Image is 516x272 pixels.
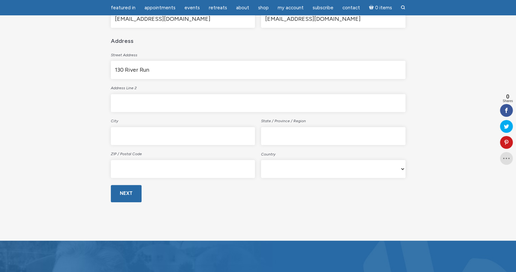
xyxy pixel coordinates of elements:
span: 0 [503,94,513,100]
span: Events [184,5,200,11]
input: Confirm email [261,10,405,28]
span: Retreats [209,5,227,11]
label: Address Line 2 [111,82,405,93]
label: ZIP / Postal Code [111,148,255,159]
label: Country [261,148,405,159]
a: Shop [254,2,273,14]
a: About [232,2,253,14]
input: Next [111,185,142,202]
a: Cart0 items [365,1,396,14]
span: 0 items [375,5,392,10]
a: Contact [339,2,364,14]
a: Subscribe [309,2,337,14]
span: My Account [278,5,304,11]
a: Retreats [205,2,231,14]
span: Contact [342,5,360,11]
a: Events [181,2,204,14]
i: Cart [369,5,375,11]
label: Street Address [111,49,405,60]
a: Appointments [141,2,179,14]
span: Subscribe [313,5,333,11]
label: City [111,115,255,126]
legend: Address [111,33,405,46]
a: featured in [107,2,139,14]
a: My Account [274,2,307,14]
span: Appointments [144,5,176,11]
span: featured in [111,5,135,11]
span: About [236,5,249,11]
label: State / Province / Region [261,115,405,126]
span: Shop [258,5,269,11]
span: Shares [503,100,513,103]
input: Enter email [111,10,255,28]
